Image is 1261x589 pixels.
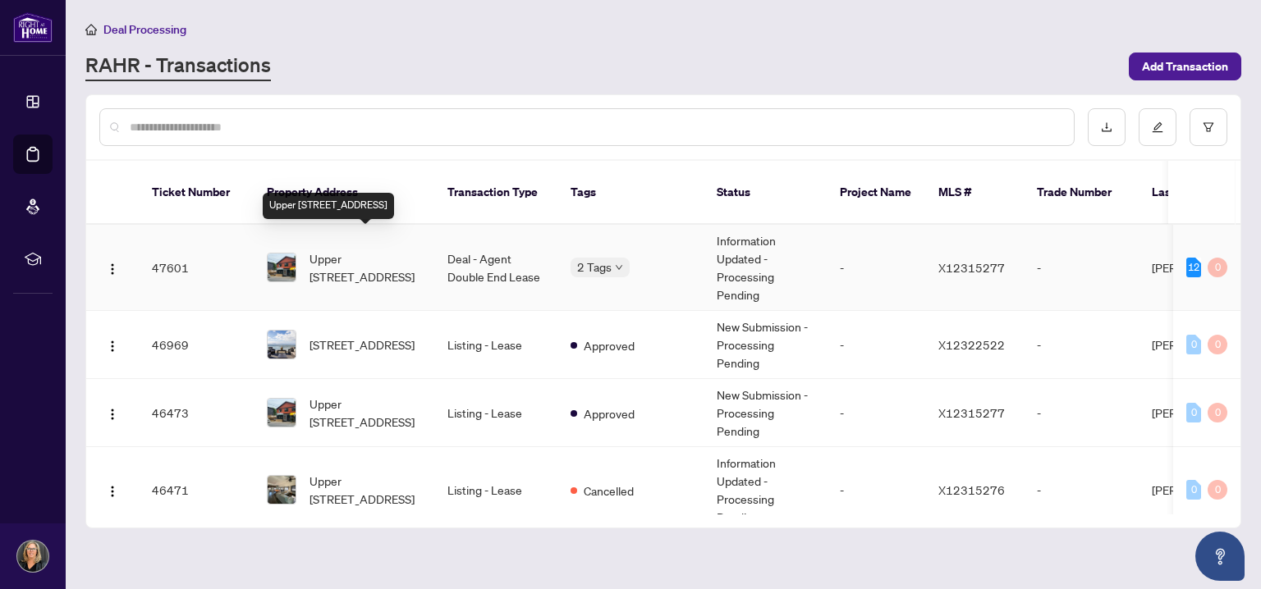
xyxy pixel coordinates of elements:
[13,12,53,43] img: logo
[1142,53,1228,80] span: Add Transaction
[310,249,421,285] span: Upper [STREET_ADDRESS]
[1203,121,1214,133] span: filter
[827,379,925,447] td: -
[1024,225,1139,311] td: -
[704,379,827,447] td: New Submission - Processing Pending
[434,311,557,379] td: Listing - Lease
[938,337,1005,352] span: X12322522
[268,331,296,358] img: thumbnail-img
[584,482,634,500] span: Cancelled
[1024,447,1139,533] td: -
[139,379,254,447] td: 46473
[263,193,394,219] div: Upper [STREET_ADDRESS]
[1088,108,1126,146] button: download
[704,311,827,379] td: New Submission - Processing Pending
[268,476,296,504] img: thumbnail-img
[704,161,827,225] th: Status
[99,477,126,503] button: Logo
[827,225,925,311] td: -
[310,336,415,354] span: [STREET_ADDRESS]
[1186,403,1201,422] div: 0
[310,395,421,431] span: Upper [STREET_ADDRESS]
[1208,480,1227,500] div: 0
[938,260,1005,275] span: X12315277
[1208,335,1227,354] div: 0
[925,161,1024,225] th: MLS #
[106,340,119,353] img: Logo
[85,24,97,35] span: home
[1208,403,1227,422] div: 0
[827,447,925,533] td: -
[1024,379,1139,447] td: -
[99,331,126,358] button: Logo
[310,472,421,508] span: Upper [STREET_ADDRESS]
[827,311,925,379] td: -
[434,379,557,447] td: Listing - Lease
[704,447,827,533] td: Information Updated - Processing Pending
[99,400,126,426] button: Logo
[434,225,557,311] td: Deal - Agent Double End Lease
[1186,258,1201,277] div: 12
[106,263,119,276] img: Logo
[1190,108,1227,146] button: filter
[139,311,254,379] td: 46969
[1186,335,1201,354] div: 0
[99,254,126,281] button: Logo
[1186,480,1201,500] div: 0
[139,225,254,311] td: 47601
[268,399,296,427] img: thumbnail-img
[1152,121,1163,133] span: edit
[1139,108,1176,146] button: edit
[938,482,1005,497] span: X12315276
[268,253,296,281] img: thumbnail-img
[584,336,635,354] span: Approved
[577,258,612,276] span: 2 Tags
[557,161,704,225] th: Tags
[827,161,925,225] th: Project Name
[1101,121,1112,133] span: download
[106,408,119,421] img: Logo
[704,225,827,311] td: Information Updated - Processing Pending
[938,405,1005,420] span: X12315277
[85,52,271,81] a: RAHR - Transactions
[139,447,254,533] td: 46471
[1024,161,1139,225] th: Trade Number
[1195,532,1245,581] button: Open asap
[1024,311,1139,379] td: -
[434,161,557,225] th: Transaction Type
[434,447,557,533] td: Listing - Lease
[584,404,635,422] span: Approved
[103,22,186,37] span: Deal Processing
[1208,258,1227,277] div: 0
[139,161,254,225] th: Ticket Number
[254,161,434,225] th: Property Address
[615,263,623,272] span: down
[106,485,119,498] img: Logo
[1129,53,1241,80] button: Add Transaction
[17,541,48,572] img: Profile Icon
